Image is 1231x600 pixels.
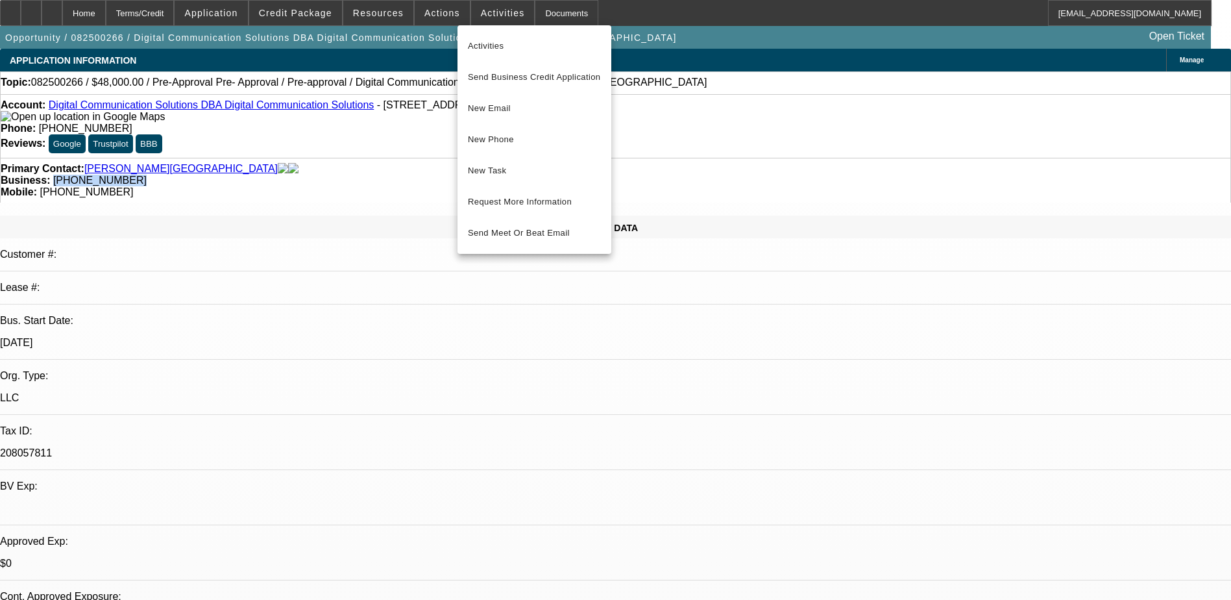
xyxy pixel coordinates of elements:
span: Request More Information [468,194,601,210]
span: Send Business Credit Application [468,69,601,85]
span: New Phone [468,132,601,147]
span: Activities [468,38,601,54]
span: New Email [468,101,601,116]
span: New Task [468,163,601,179]
span: Send Meet Or Beat Email [468,225,601,241]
